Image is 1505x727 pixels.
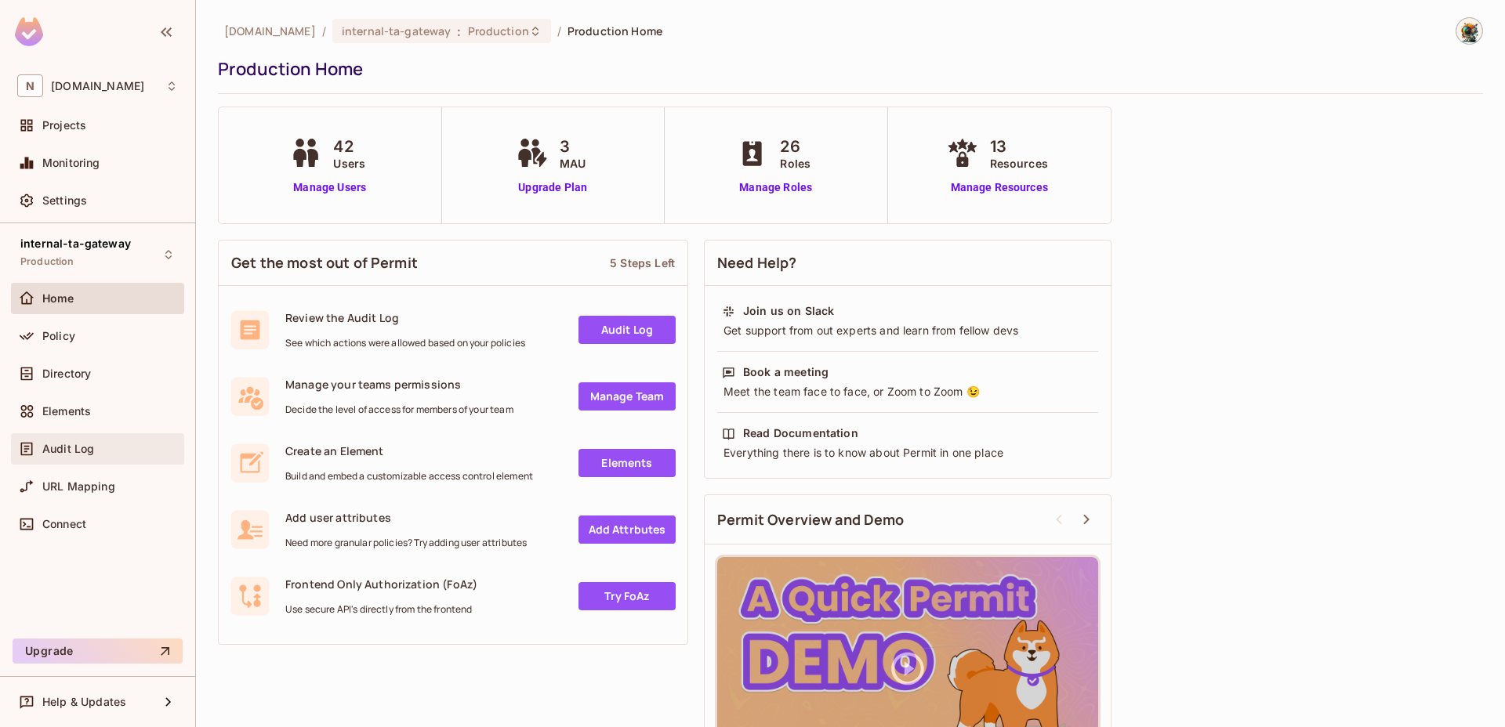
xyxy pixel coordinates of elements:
[218,57,1475,81] div: Production Home
[513,179,593,196] a: Upgrade Plan
[990,155,1048,172] span: Resources
[780,135,811,158] span: 26
[285,510,527,525] span: Add user attributes
[42,367,91,380] span: Directory
[578,449,676,477] a: Elements
[578,582,676,610] a: Try FoAz
[322,24,326,38] li: /
[42,292,74,305] span: Home
[990,135,1048,158] span: 13
[42,330,75,342] span: Policy
[42,518,86,530] span: Connect
[333,155,365,172] span: Users
[722,384,1093,400] div: Meet the team face to face, or Zoom to Zoom 😉
[285,310,525,325] span: Review the Audit Log
[610,255,675,270] div: 5 Steps Left
[224,24,316,38] span: the active workspace
[42,443,94,455] span: Audit Log
[560,135,586,158] span: 3
[42,405,91,418] span: Elements
[285,377,513,392] span: Manage your teams permissions
[286,179,373,196] a: Manage Users
[42,119,86,132] span: Projects
[42,194,87,207] span: Settings
[468,24,529,38] span: Production
[1456,18,1482,44] img: Ankit Mishra
[285,337,525,349] span: See which actions were allowed based on your policies
[717,253,797,273] span: Need Help?
[578,316,676,344] a: Audit Log
[743,303,834,319] div: Join us on Slack
[285,403,513,416] span: Decide the level of access for members of your team
[51,80,144,92] span: Workspace: navan.com
[560,155,586,172] span: MAU
[578,382,676,411] a: Manage Team
[15,17,43,46] img: SReyMgAAAABJRU5ErkJggg==
[780,155,811,172] span: Roles
[578,515,676,544] a: Add Attrbutes
[722,323,1093,338] div: Get support from out experts and learn from fellow devs
[20,255,74,268] span: Production
[285,603,477,616] span: Use secure API's directly from the frontend
[342,24,451,38] span: internal-ta-gateway
[13,638,183,664] button: Upgrade
[743,425,858,441] div: Read Documentation
[557,24,561,38] li: /
[285,470,533,483] span: Build and embed a customizable access control element
[722,445,1093,461] div: Everything there is to know about Permit in one place
[717,510,905,530] span: Permit Overview and Demo
[333,135,365,158] span: 42
[285,537,527,549] span: Need more granular policies? Try adding user attributes
[456,25,462,38] span: :
[42,157,100,169] span: Monitoring
[42,696,126,708] span: Help & Updates
[568,24,662,38] span: Production Home
[743,364,829,380] div: Book a meeting
[42,480,115,493] span: URL Mapping
[943,179,1056,196] a: Manage Resources
[17,74,43,97] span: N
[20,237,131,250] span: internal-ta-gateway
[285,577,477,591] span: Frontend Only Authorization (FoAz)
[285,443,533,458] span: Create an Element
[231,253,418,273] span: Get the most out of Permit
[733,179,818,196] a: Manage Roles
